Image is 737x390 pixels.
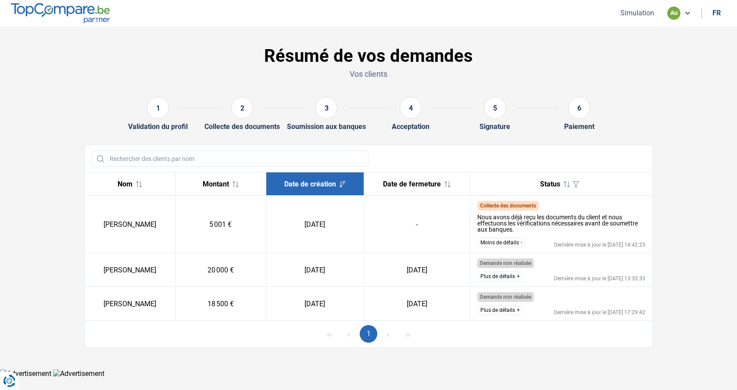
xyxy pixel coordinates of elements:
[84,68,653,79] p: Vos clients
[85,196,175,253] td: [PERSON_NAME]
[480,294,531,300] span: Demande non réalisée
[480,260,531,266] span: Demande non réalisée
[383,180,441,188] span: Date de fermeture
[360,325,377,343] button: Page 1
[128,122,188,131] div: Validation du profil
[231,97,253,119] div: 2
[667,7,680,20] div: au
[392,122,429,131] div: Acceptation
[479,122,510,131] div: Signature
[85,253,175,287] td: [PERSON_NAME]
[53,369,104,378] img: Advertisement
[204,122,280,131] div: Collecte des documents
[477,214,646,233] div: Nous avons déjà reçu les documents du client et nous effectuons les vérifications nécessaires ava...
[399,325,416,343] button: Last Page
[287,122,366,131] div: Soumission aux banques
[540,180,560,188] span: Status
[484,97,506,119] div: 5
[118,180,132,188] span: Nom
[321,325,338,343] button: First Page
[266,287,364,321] td: [DATE]
[315,97,337,119] div: 3
[477,305,523,315] button: Plus de détails
[364,253,470,287] td: [DATE]
[175,253,266,287] td: 20 000 €
[712,9,721,17] div: fr
[477,272,523,281] button: Plus de détails
[554,242,645,247] div: Dernière mise à jour le [DATE] 14:42:23
[84,46,653,67] h1: Résumé de vos demandes
[568,97,590,119] div: 6
[203,180,229,188] span: Montant
[284,180,336,188] span: Date de création
[564,122,594,131] div: Paiement
[477,238,525,247] button: Moins de détails
[175,196,266,253] td: 5 001 €
[11,3,110,23] img: TopCompare.be
[480,203,536,209] span: Collecte des documents
[400,97,422,119] div: 4
[175,287,266,321] td: 18 500 €
[266,253,364,287] td: [DATE]
[147,97,169,119] div: 1
[379,325,397,343] button: Next Page
[554,276,645,281] div: Dernière mise à jour le [DATE] 13:35:33
[85,287,175,321] td: [PERSON_NAME]
[364,287,470,321] td: [DATE]
[340,325,358,343] button: Previous Page
[364,196,470,253] td: -
[266,196,364,253] td: [DATE]
[92,150,368,167] input: Rechercher des clients par nom
[554,310,645,315] div: Dernière mise à jour le [DATE] 17:29:42
[618,8,657,18] button: Simulation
